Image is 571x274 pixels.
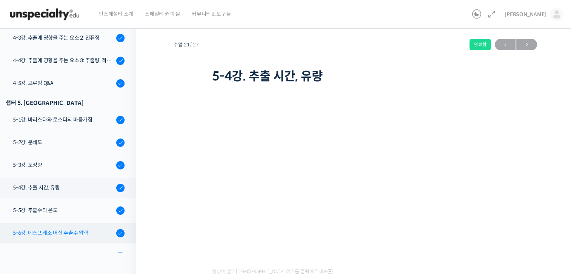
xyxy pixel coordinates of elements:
a: 설정 [97,211,145,230]
a: 대화 [50,211,97,230]
a: 홈 [2,211,50,230]
span: 설정 [117,223,126,229]
span: 대화 [69,223,78,229]
span: 홈 [24,223,28,229]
